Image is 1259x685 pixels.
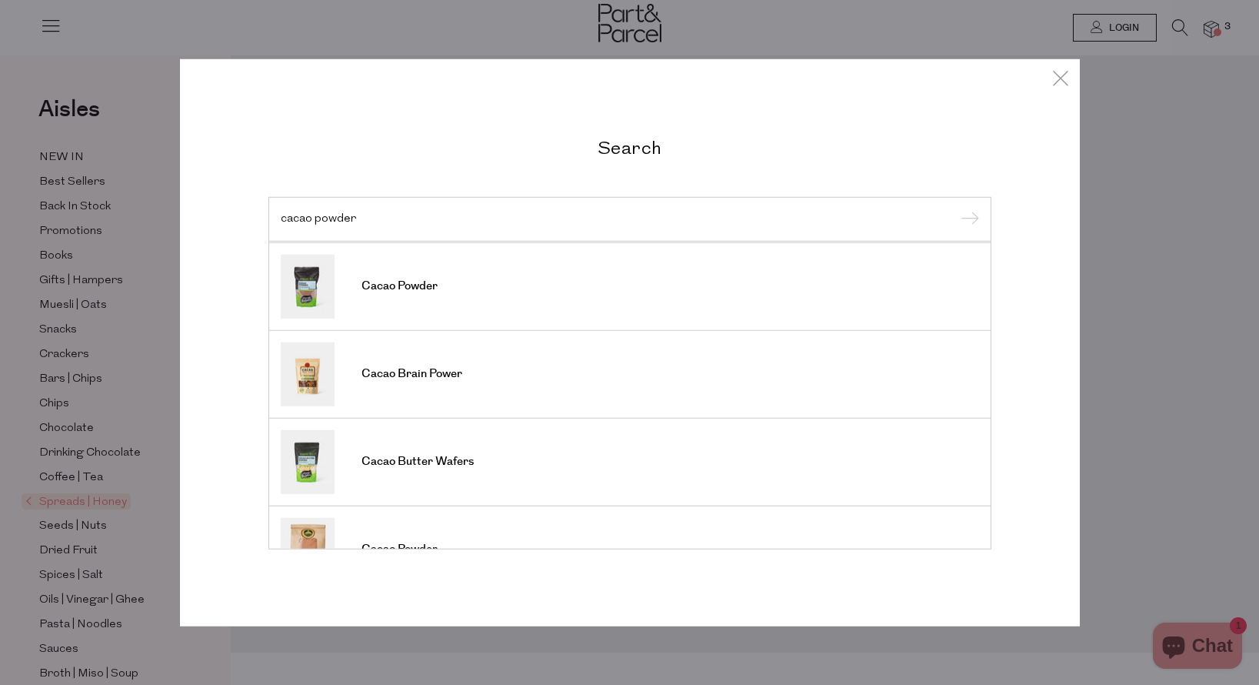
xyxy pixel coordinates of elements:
[281,517,979,581] a: Cacao Powder
[281,429,979,493] a: Cacao Butter Wafers
[281,342,979,406] a: Cacao Brain Power
[361,454,474,469] span: Cacao Butter Wafers
[361,542,438,557] span: Cacao Powder
[268,136,991,159] h2: Search
[281,254,979,318] a: Cacao Powder
[281,254,335,318] img: Cacao Powder
[281,517,335,581] img: Cacao Powder
[281,429,335,493] img: Cacao Butter Wafers
[361,279,438,294] span: Cacao Powder
[281,213,979,225] input: Search
[361,366,462,382] span: Cacao Brain Power
[281,342,335,406] img: Cacao Brain Power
